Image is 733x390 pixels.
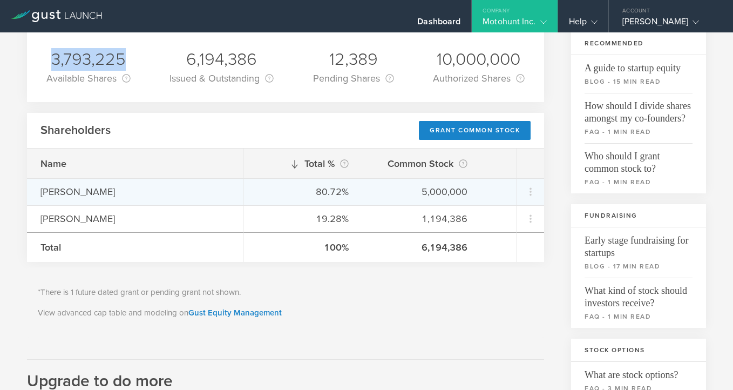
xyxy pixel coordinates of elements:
[313,71,394,86] div: Pending Shares
[257,156,349,171] div: Total %
[38,286,533,299] p: *There is 1 future dated grant or pending grant not shown.
[417,16,460,32] div: Dashboard
[40,123,111,138] h2: Shareholders
[571,32,706,55] h3: Recommended
[46,71,131,86] div: Available Shares
[376,212,467,226] div: 1,194,386
[376,185,467,199] div: 5,000,000
[40,212,229,226] div: [PERSON_NAME]
[38,307,533,319] p: View advanced cap table and modeling on
[585,93,693,125] span: How should I divide shares amongst my co-founders?
[40,240,229,254] div: Total
[622,16,714,32] div: [PERSON_NAME]
[571,55,706,93] a: A guide to startup equityblog - 15 min read
[585,261,693,271] small: blog - 17 min read
[569,16,598,32] div: Help
[571,227,706,278] a: Early stage fundraising for startupsblog - 17 min read
[419,121,531,140] div: Grant Common Stock
[169,71,274,86] div: Issued & Outstanding
[585,55,693,75] span: A guide to startup equity
[376,240,467,254] div: 6,194,386
[571,339,706,362] h3: Stock Options
[188,308,282,318] a: Gust Equity Management
[433,48,525,71] div: 10,000,000
[257,212,349,226] div: 19.28%
[585,127,693,137] small: faq - 1 min read
[585,278,693,310] span: What kind of stock should investors receive?
[585,143,693,175] span: Who should I grant common stock to?
[571,143,706,193] a: Who should I grant common stock to?faq - 1 min read
[433,71,525,86] div: Authorized Shares
[40,157,229,171] div: Name
[571,93,706,143] a: How should I divide shares amongst my co-founders?faq - 1 min read
[313,48,394,71] div: 12,389
[257,185,349,199] div: 80.72%
[571,278,706,328] a: What kind of stock should investors receive?faq - 1 min read
[571,204,706,227] h3: Fundraising
[585,77,693,86] small: blog - 15 min read
[46,48,131,71] div: 3,793,225
[585,312,693,321] small: faq - 1 min read
[40,185,229,199] div: [PERSON_NAME]
[257,240,349,254] div: 100%
[376,156,467,171] div: Common Stock
[585,362,693,381] span: What are stock options?
[585,227,693,259] span: Early stage fundraising for startups
[169,48,274,71] div: 6,194,386
[585,177,693,187] small: faq - 1 min read
[483,16,546,32] div: Motohunt Inc.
